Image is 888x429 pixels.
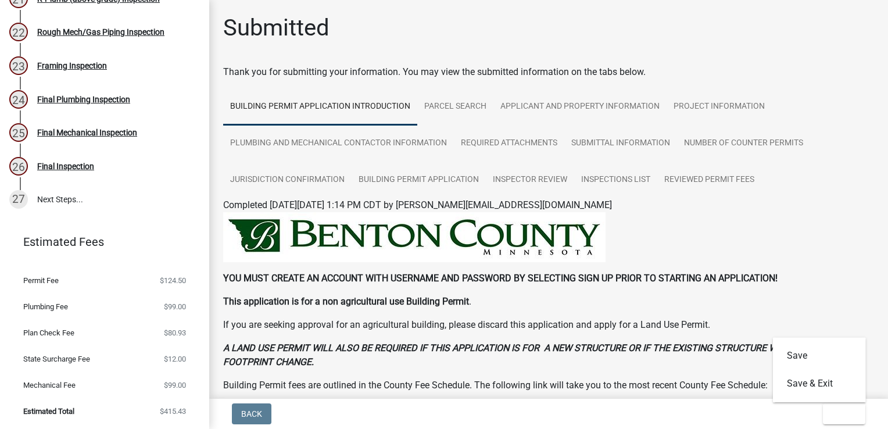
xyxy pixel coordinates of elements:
span: Plan Check Fee [23,329,74,337]
a: Jurisdiction Confirmation [223,162,352,199]
strong: YOU MUST CREATE AN ACCOUNT WITH USERNAME AND PASSWORD BY SELECTING SIGN UP PRIOR TO STARTING AN A... [223,273,778,284]
p: If you are seeking approval for an agricultural building, please discard this application and app... [223,318,874,332]
a: Building Permit Application Introduction [223,88,417,126]
div: 23 [9,56,28,75]
a: Parcel search [417,88,493,126]
div: Final Plumbing Inspection [37,95,130,103]
span: $99.00 [164,381,186,389]
a: Submittal Information [564,125,677,162]
div: 26 [9,157,28,176]
a: Inspector Review [486,162,574,199]
div: Thank you for submitting your information. You may view the submitted information on the tabs below. [223,65,874,79]
span: $99.00 [164,303,186,310]
button: Save [773,342,866,370]
div: 25 [9,123,28,142]
a: Number of Counter Permits [677,125,810,162]
strong: A LAND USE PERMIT WILL ALSO BE REQUIRED IF THIS APPLICATION IS FOR A NEW STRUCTURE OR IF THE EXIS... [223,342,823,367]
a: Estimated Fees [9,230,191,253]
span: Plumbing Fee [23,303,68,310]
button: Save & Exit [773,370,866,398]
span: Permit Fee [23,277,59,284]
span: Completed [DATE][DATE] 1:14 PM CDT by [PERSON_NAME][EMAIL_ADDRESS][DOMAIN_NAME] [223,199,612,210]
strong: This application is for a non agricultural use Building Permit [223,296,469,307]
button: Back [232,403,271,424]
a: Project Information [667,88,772,126]
div: 24 [9,90,28,109]
a: Reviewed Permit Fees [657,162,761,199]
span: Estimated Total [23,407,74,415]
h1: Submitted [223,14,330,42]
span: $415.43 [160,407,186,415]
div: Final Inspection [37,162,94,170]
div: Final Mechanical Inspection [37,128,137,137]
span: State Surcharge Fee [23,355,90,363]
span: Back [241,409,262,419]
div: 22 [9,23,28,41]
div: 27 [9,190,28,209]
a: Inspections List [574,162,657,199]
span: $124.50 [160,277,186,284]
a: Building Permit Application [352,162,486,199]
div: Framing Inspection [37,62,107,70]
a: Applicant and Property Information [493,88,667,126]
a: Required Attachments [454,125,564,162]
div: Exit [773,337,866,402]
span: Mechanical Fee [23,381,76,389]
div: Rough Mech/Gas Piping Inspection [37,28,164,36]
span: $12.00 [164,355,186,363]
p: Building Permit fees are outlined in the County Fee Schedule. The following link will take you to... [223,378,874,392]
button: Exit [823,403,865,424]
p: . [223,295,874,309]
span: $80.93 [164,329,186,337]
span: Exit [832,409,849,419]
a: Plumbing and Mechanical Contactor Information [223,125,454,162]
img: BENTON_HEADER_184150ff-1924-48f9-adeb-d4c31246c7fa.jpeg [223,212,606,262]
